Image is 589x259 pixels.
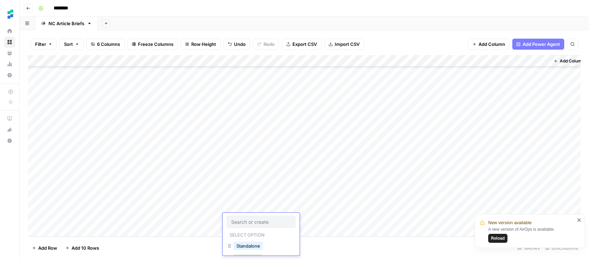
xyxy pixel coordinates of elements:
span: Undo [234,41,246,48]
input: Search or create [231,219,291,225]
button: Freeze Columns [127,39,178,50]
a: Your Data [4,48,15,59]
span: Reload [491,235,505,241]
span: Add 10 Rows [72,245,99,251]
button: Redo [253,39,279,50]
button: Add Column [468,39,510,50]
div: 19 Rows [515,242,543,253]
span: Add Power Agent [523,41,560,48]
span: Freeze Columns [138,41,173,48]
button: Export CSV [282,39,321,50]
span: Export CSV [292,41,317,48]
div: A new version of AirOps is available. [488,226,575,243]
button: 6 Columns [86,39,125,50]
button: Sort [60,39,84,50]
a: Browse [4,37,15,48]
span: Add Column [560,58,584,64]
button: close [577,217,582,223]
span: Filter [35,41,46,48]
button: Help + Support [4,135,15,146]
span: 6 Columns [97,41,120,48]
button: Undo [223,39,250,50]
button: Reload [488,234,507,243]
span: Add Column [479,41,505,48]
span: New version available [488,219,532,226]
button: Import CSV [324,39,364,50]
a: Home [4,26,15,37]
button: Row Height [181,39,221,50]
span: Redo [264,41,275,48]
span: Import CSV [335,41,360,48]
span: Row Height [191,41,216,48]
span: Sort [64,41,73,48]
a: AirOps Academy [4,113,15,124]
button: Filter [31,39,57,50]
img: Ten Speed Logo [4,8,17,20]
div: Standalone [227,240,296,253]
button: Add Row [28,242,61,253]
a: Usage [4,59,15,70]
div: NC Article Briefs [49,20,84,27]
div: 6/6 Columns [543,242,581,253]
button: Add Column [551,57,587,66]
button: Standalone [234,242,263,250]
a: Settings [4,70,15,81]
span: Add Row [38,245,57,251]
button: Workspace: Ten Speed [4,6,15,23]
a: NC Article Briefs [35,17,98,30]
button: What's new? [4,124,15,135]
button: Add Power Agent [512,39,564,50]
button: Add 10 Rows [61,242,103,253]
p: Select option [227,230,267,238]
